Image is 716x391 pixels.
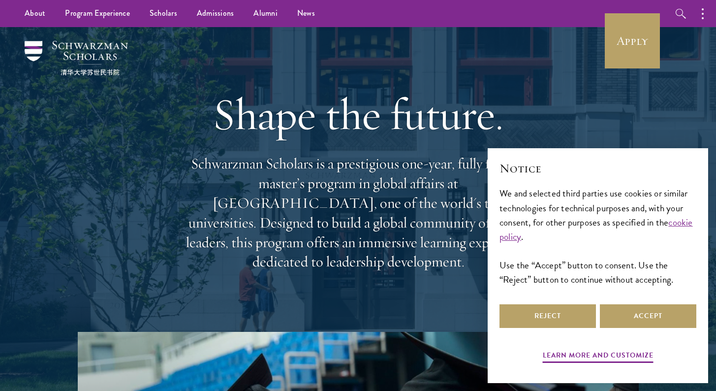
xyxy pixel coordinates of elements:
img: Schwarzman Scholars [25,41,128,75]
p: Schwarzman Scholars is a prestigious one-year, fully funded master’s program in global affairs at... [181,154,535,272]
button: Learn more and customize [543,349,654,364]
a: cookie policy [499,215,693,244]
button: Accept [600,304,696,328]
div: We and selected third parties use cookies or similar technologies for technical purposes and, wit... [499,186,696,286]
h1: Shape the future. [181,87,535,142]
button: Reject [499,304,596,328]
a: Apply [605,13,660,68]
h2: Notice [499,160,696,177]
